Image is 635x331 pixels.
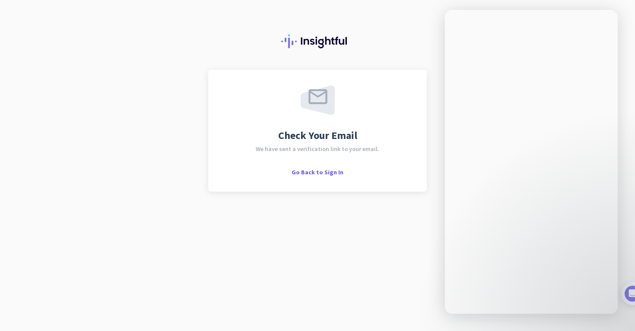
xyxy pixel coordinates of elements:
[278,130,357,141] span: Check Your Email
[292,168,343,176] span: Go Back to Sign In
[445,10,618,314] iframe: Intercom live chat
[256,146,379,152] span: We have sent a verification link to your email.
[301,85,335,115] img: email-sent
[281,35,354,48] img: Insightful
